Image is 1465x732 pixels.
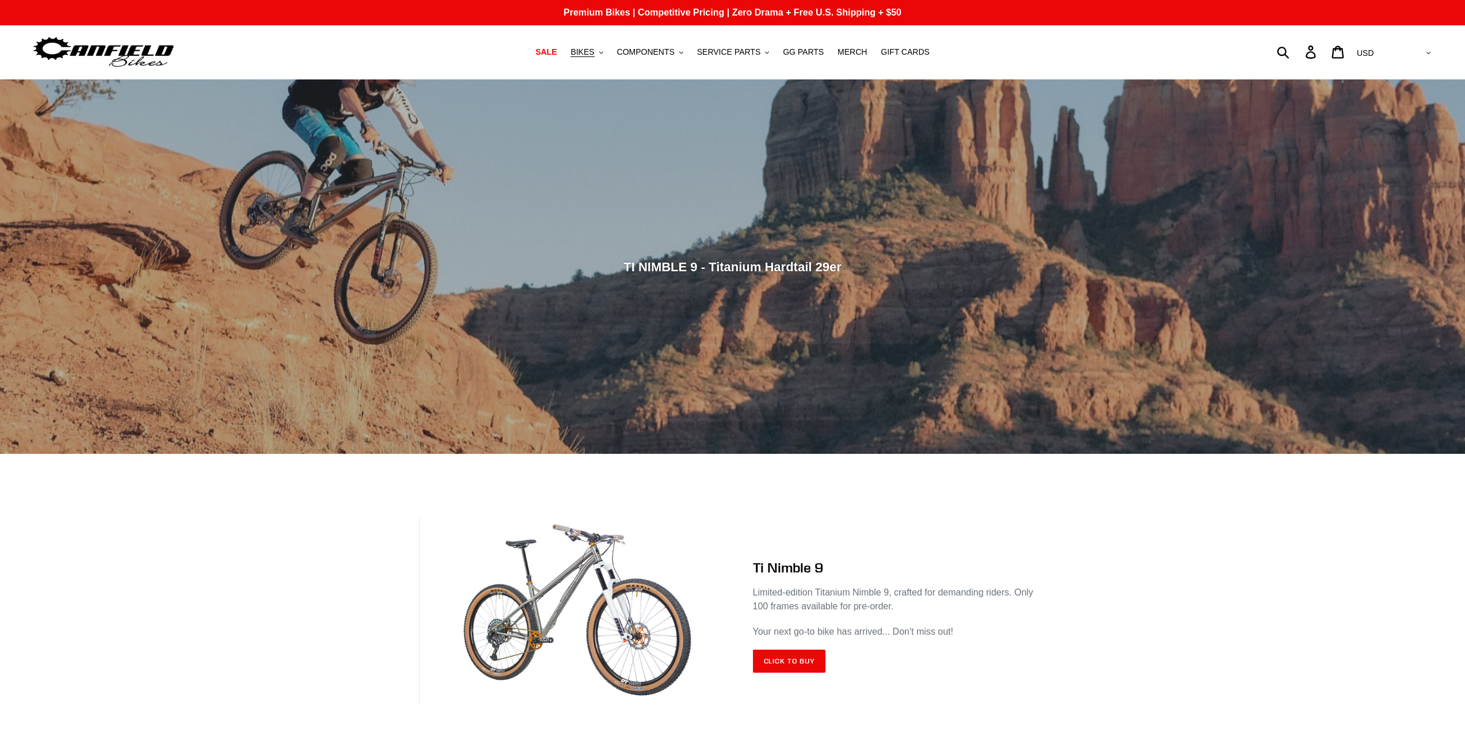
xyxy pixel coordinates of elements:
[617,47,675,57] span: COMPONENTS
[611,44,689,60] button: COMPONENTS
[838,47,867,57] span: MERCH
[32,34,176,70] img: Canfield Bikes
[570,47,594,57] span: BIKES
[530,44,562,60] a: SALE
[753,559,1047,576] h2: Ti Nimble 9
[691,44,775,60] button: SERVICE PARTS
[1283,39,1312,65] input: Search
[832,44,873,60] a: MERCH
[535,47,557,57] span: SALE
[697,47,760,57] span: SERVICE PARTS
[565,44,608,60] button: BIKES
[875,44,935,60] a: GIFT CARDS
[753,625,1047,639] p: Your next go-to bike has arrived... Don't miss out!
[777,44,829,60] a: GG PARTS
[783,47,824,57] span: GG PARTS
[623,259,842,274] span: TI NIMBLE 9 - Titanium Hardtail 29er
[881,47,930,57] span: GIFT CARDS
[753,586,1047,613] p: Limited-edition Titanium Nimble 9, crafted for demanding riders. Only 100 frames available for pr...
[753,650,826,673] a: Click to Buy: TI NIMBLE 9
